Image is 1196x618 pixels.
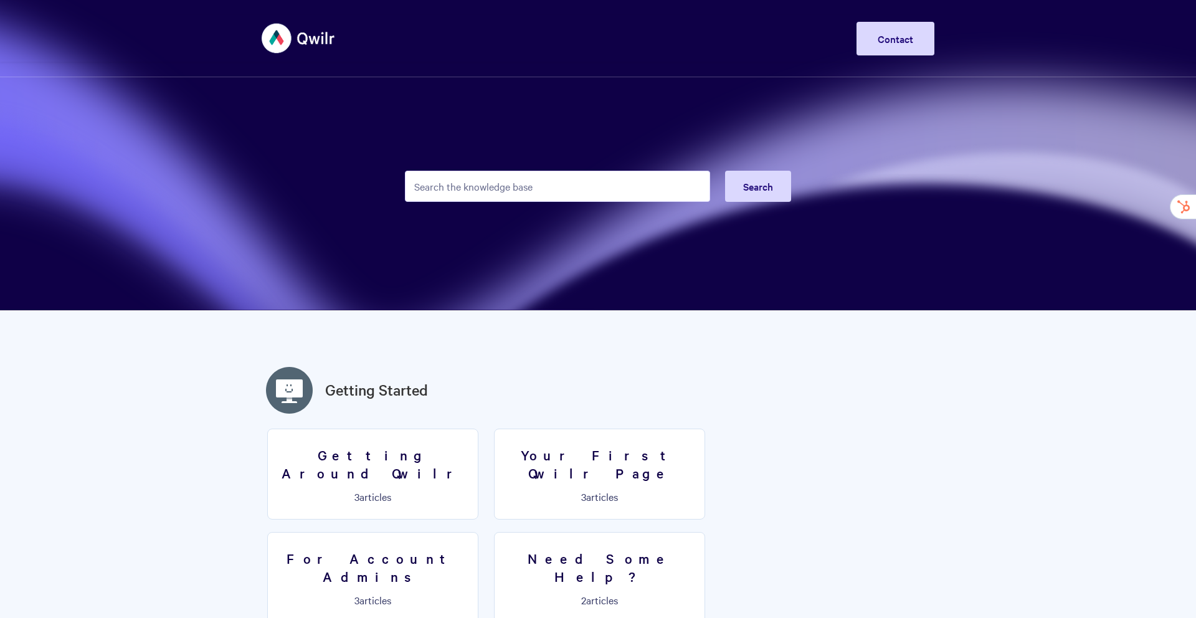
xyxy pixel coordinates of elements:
span: 2 [581,593,586,607]
span: 3 [354,593,359,607]
img: Qwilr Help Center [262,15,336,62]
p: articles [502,491,697,502]
span: Search [743,179,773,193]
input: Search the knowledge base [405,171,710,202]
p: articles [502,594,697,606]
a: Getting Around Qwilr 3articles [267,429,478,520]
h3: Getting Around Qwilr [275,446,470,482]
p: articles [275,491,470,502]
span: 3 [354,490,359,503]
p: articles [275,594,470,606]
a: Your First Qwilr Page 3articles [494,429,705,520]
a: Getting Started [325,379,428,401]
span: 3 [581,490,586,503]
h3: Your First Qwilr Page [502,446,697,482]
h3: Need Some Help? [502,549,697,585]
a: Contact [857,22,934,55]
h3: For Account Admins [275,549,470,585]
button: Search [725,171,791,202]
